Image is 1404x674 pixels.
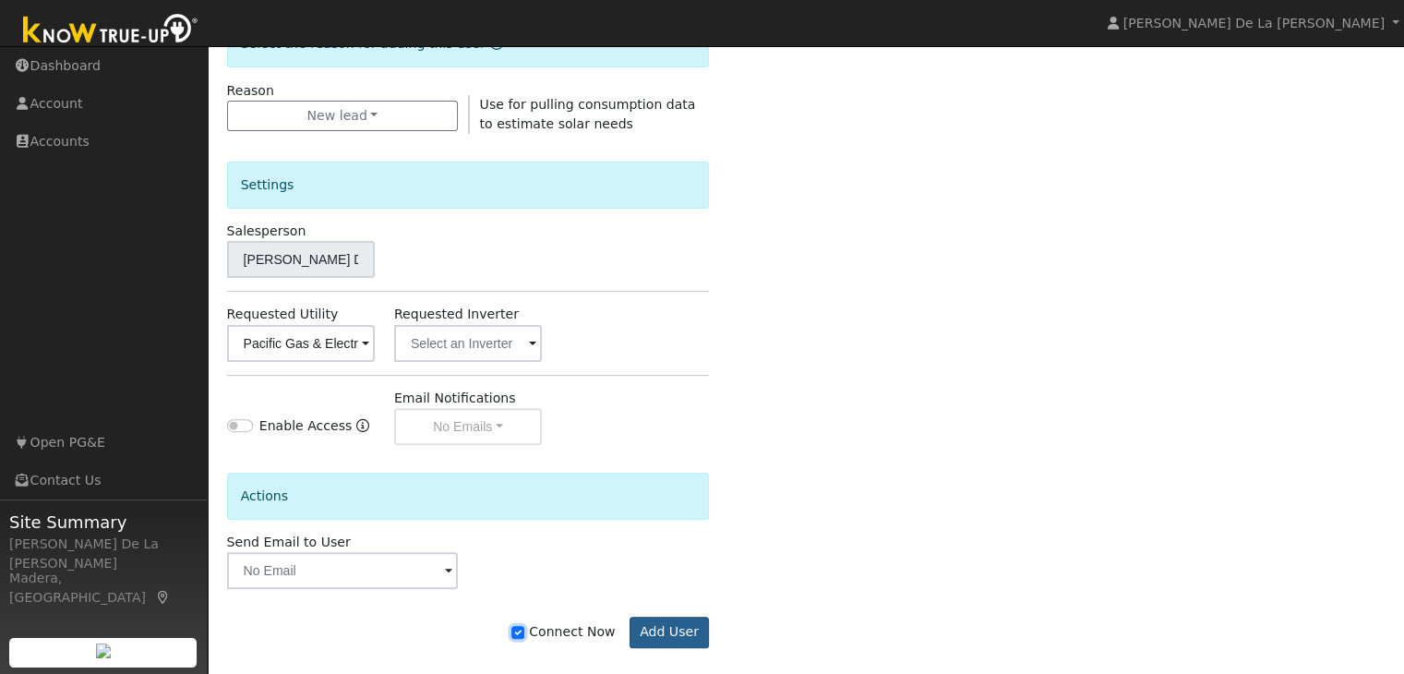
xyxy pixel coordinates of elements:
input: Select a User [227,241,375,278]
label: Requested Utility [227,305,339,324]
label: Reason [227,81,274,101]
label: Send Email to User [227,533,351,552]
label: Email Notifications [394,389,516,408]
input: Select a Utility [227,325,375,362]
div: Actions [227,473,710,520]
label: Salesperson [227,222,306,241]
input: Select an Inverter [394,325,542,362]
div: Madera, [GEOGRAPHIC_DATA] [9,569,198,608]
img: retrieve [96,644,111,658]
label: Requested Inverter [394,305,519,324]
a: Enable Access [356,416,369,445]
div: [PERSON_NAME] De La [PERSON_NAME] [9,535,198,573]
a: Map [155,590,172,605]
span: Site Summary [9,510,198,535]
span: [PERSON_NAME] De La [PERSON_NAME] [1123,16,1385,30]
div: Settings [227,162,710,209]
label: Connect Now [511,622,615,642]
input: No Email [227,552,459,589]
button: Add User [630,617,710,648]
input: Connect Now [511,626,524,639]
button: New lead [227,101,459,132]
span: Use for pulling consumption data to estimate solar needs [480,97,696,131]
img: Know True-Up [14,10,208,52]
label: Enable Access [259,416,353,436]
